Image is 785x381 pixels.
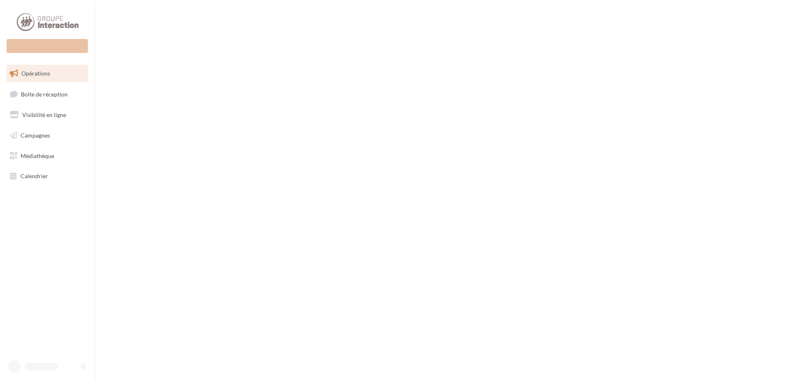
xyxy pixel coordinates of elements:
[22,111,66,118] span: Visibilité en ligne
[5,147,90,165] a: Médiathèque
[5,168,90,185] a: Calendrier
[21,172,48,179] span: Calendrier
[21,70,50,77] span: Opérations
[21,152,54,159] span: Médiathèque
[5,65,90,82] a: Opérations
[7,39,88,53] div: Nouvelle campagne
[5,85,90,103] a: Boîte de réception
[21,90,68,97] span: Boîte de réception
[21,132,50,139] span: Campagnes
[5,127,90,144] a: Campagnes
[5,106,90,124] a: Visibilité en ligne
